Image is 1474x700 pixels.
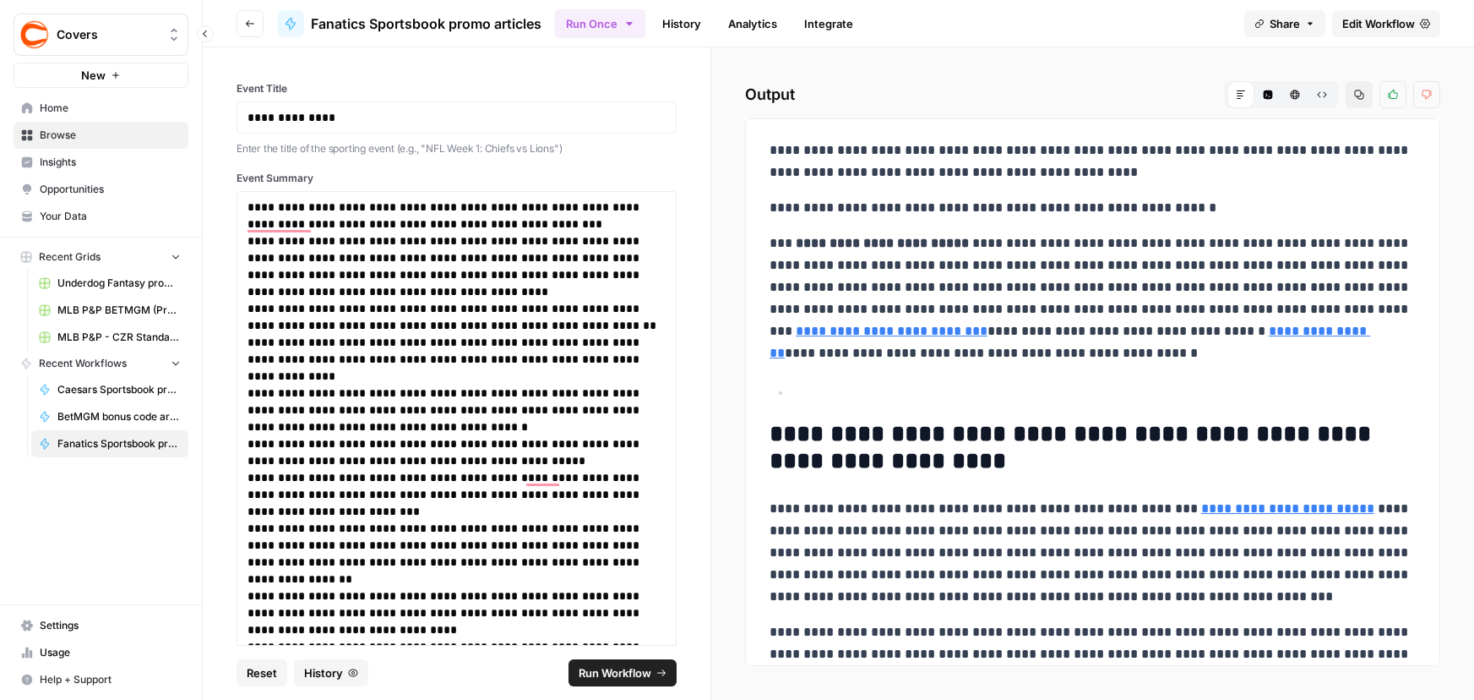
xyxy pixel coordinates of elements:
[81,67,106,84] span: New
[57,276,181,291] span: Underdog Fantasy promo code articles Grid
[14,639,188,666] a: Usage
[555,9,645,38] button: Run Once
[40,645,181,660] span: Usage
[14,612,188,639] a: Settings
[1244,10,1325,37] button: Share
[19,19,50,50] img: Covers Logo
[31,376,188,403] a: Caesars Sportsbook promo code articles
[14,14,188,56] button: Workspace: Covers
[40,182,181,197] span: Opportunities
[14,666,188,693] button: Help + Support
[579,664,651,681] span: Run Workflow
[304,664,343,681] span: History
[294,659,368,686] button: History
[14,203,188,230] a: Your Data
[277,10,541,37] a: Fanatics Sportsbook promo articles
[31,403,188,430] a: BetMGM bonus code articles
[57,330,181,345] span: MLB P&P - CZR Standard (Production) Grid
[40,209,181,224] span: Your Data
[794,10,863,37] a: Integrate
[237,140,677,157] p: Enter the title of the sporting event (e.g., "NFL Week 1: Chiefs vs Lions")
[237,171,677,186] label: Event Summary
[14,122,188,149] a: Browse
[40,672,181,687] span: Help + Support
[1270,15,1300,32] span: Share
[14,176,188,203] a: Opportunities
[568,659,677,686] button: Run Workflow
[39,356,127,371] span: Recent Workflows
[14,244,188,270] button: Recent Grids
[237,81,677,96] label: Event Title
[39,249,101,265] span: Recent Grids
[31,324,188,351] a: MLB P&P - CZR Standard (Production) Grid
[1342,15,1415,32] span: Edit Workflow
[57,303,181,318] span: MLB P&P BETMGM (Production) Grid (1)
[14,63,188,88] button: New
[40,101,181,116] span: Home
[40,618,181,633] span: Settings
[718,10,787,37] a: Analytics
[57,409,181,424] span: BetMGM bonus code articles
[237,659,287,686] button: Reset
[31,430,188,457] a: Fanatics Sportsbook promo articles
[57,436,181,451] span: Fanatics Sportsbook promo articles
[40,155,181,170] span: Insights
[31,270,188,297] a: Underdog Fantasy promo code articles Grid
[1332,10,1440,37] a: Edit Workflow
[14,95,188,122] a: Home
[247,664,277,681] span: Reset
[40,128,181,143] span: Browse
[311,14,541,34] span: Fanatics Sportsbook promo articles
[31,297,188,324] a: MLB P&P BETMGM (Production) Grid (1)
[57,26,159,43] span: Covers
[14,149,188,176] a: Insights
[745,81,1440,108] h2: Output
[14,351,188,376] button: Recent Workflows
[652,10,711,37] a: History
[57,382,181,397] span: Caesars Sportsbook promo code articles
